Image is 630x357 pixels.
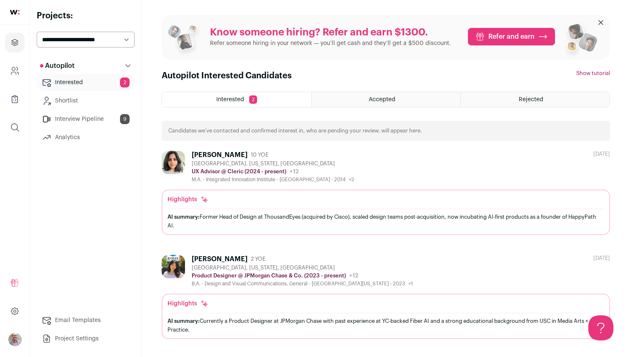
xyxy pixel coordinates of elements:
a: Interested2 [37,74,135,91]
button: Show tutorial [576,70,610,77]
span: +12 [349,273,358,279]
div: Highlights [167,195,209,204]
span: +2 [349,177,354,182]
div: B.A. - Design and Visual Communications, General - [GEOGRAPHIC_DATA][US_STATE] - 2023 [192,280,413,287]
p: Product Designer @ JPMorgan Chase & Co. (2023 - present) [192,272,346,279]
div: [GEOGRAPHIC_DATA], [US_STATE], [GEOGRAPHIC_DATA] [192,160,354,167]
a: Shortlist [37,92,135,109]
p: Autopilot [40,61,75,71]
a: Company Lists [5,89,25,109]
span: Interested [216,97,244,102]
a: [PERSON_NAME] 10 YOE [GEOGRAPHIC_DATA], [US_STATE], [GEOGRAPHIC_DATA] UX Advisor @ Cleric (2024 -... [162,151,610,235]
span: Rejected [519,97,543,102]
img: referral_people_group_2-7c1ec42c15280f3369c0665c33c00ed472fd7f6af9dd0ec46c364f9a93ccf9a4.png [562,20,598,60]
a: Email Templates [37,312,135,329]
div: Former Head of Design at ThousandEyes (acquired by Cisco), scaled design teams post-acquisition, ... [167,212,604,230]
img: wellfound-shorthand-0d5821cbd27db2630d0214b213865d53afaa358527fdda9d0ea32b1df1b89c2c.svg [10,10,20,15]
span: +1 [408,281,413,286]
a: [PERSON_NAME] 2 YOE [GEOGRAPHIC_DATA], [US_STATE], [GEOGRAPHIC_DATA] Product Designer @ JPMorgan ... [162,255,610,339]
h2: Projects: [37,10,135,22]
a: Company and ATS Settings [5,61,25,81]
span: 10 YOE [251,152,268,158]
div: Currently a Product Designer at JPMorgan Chase with past experience at YC-backed Fiber AI and a s... [167,317,604,334]
span: AI summary: [167,214,200,220]
p: Candidates we’ve contacted and confirmed interest in, who are pending your review, will appear here. [168,127,422,134]
div: [DATE] [593,151,610,157]
div: [DATE] [593,255,610,262]
span: 2 YOE [251,256,265,262]
a: Accepted [312,92,460,107]
a: Project Settings [37,330,135,347]
a: Analytics [37,129,135,146]
img: referral_people_group_1-3817b86375c0e7f77b15e9e1740954ef64e1f78137dd7e9f4ff27367cb2cd09a.png [167,22,203,58]
span: +12 [290,169,299,175]
img: 25d068f78410ae5b30dcbed9c7ada2464b46cd0231e090cb5f6285d5fc5836cf.jpg [162,255,185,278]
button: Autopilot [37,57,135,74]
div: [PERSON_NAME] [192,255,247,263]
span: 2 [120,77,130,87]
a: Interview Pipeline9 [37,111,135,127]
div: Highlights [167,300,209,308]
span: 9 [120,114,130,124]
span: 2 [249,95,257,104]
h1: Autopilot Interested Candidates [162,70,292,82]
span: AI summary: [167,318,200,324]
p: Refer someone hiring in your network — you’ll get cash and they’ll get a $500 discount. [210,39,451,47]
a: Refer and earn [468,28,555,45]
button: Open dropdown [8,333,22,346]
a: Projects [5,32,25,52]
iframe: Help Scout Beacon - Open [588,315,613,340]
span: Accepted [369,97,395,102]
p: UX Advisor @ Cleric (2024 - present) [192,168,286,175]
img: b3786bfa21d33f7eedec3e42055fe3f89589157c4e4da038979f08b24a60a93c.jpg [162,151,185,174]
div: [GEOGRAPHIC_DATA], [US_STATE], [GEOGRAPHIC_DATA] [192,265,413,271]
a: Rejected [461,92,610,107]
p: Know someone hiring? Refer and earn $1300. [210,26,451,39]
div: [PERSON_NAME] [192,151,247,159]
img: 190284-medium_jpg [8,333,22,346]
div: M.A. - Integrated Innovation Institute - [GEOGRAPHIC_DATA] - 2014 [192,176,354,183]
